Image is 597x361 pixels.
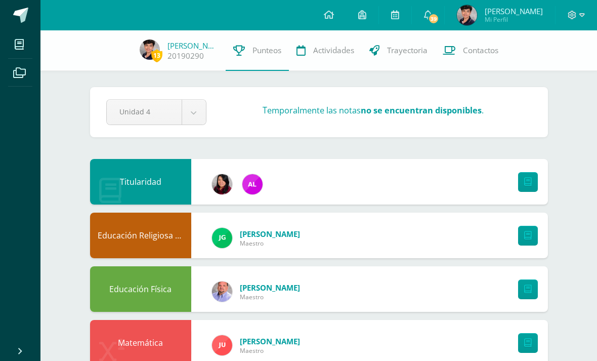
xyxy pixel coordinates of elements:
span: [PERSON_NAME] [485,6,543,16]
strong: no se encuentran disponibles [361,105,482,116]
span: Maestro [240,239,300,248]
h3: Temporalmente las notas . [263,105,484,116]
div: Educación Religiosa Escolar [90,213,191,258]
span: 39 [428,13,439,24]
span: [PERSON_NAME] [240,336,300,346]
span: 13 [151,49,162,62]
img: 7f2ce0d7bb36e26627634b2080c442f5.png [140,39,160,60]
img: 374004a528457e5f7e22f410c4f3e63e.png [212,174,232,194]
span: Contactos [463,45,498,56]
a: Punteos [226,30,289,71]
span: Mi Perfil [485,15,543,24]
a: 20190290 [167,51,204,61]
img: 7f2ce0d7bb36e26627634b2080c442f5.png [457,5,477,25]
div: Titularidad [90,159,191,205]
span: Maestro [240,346,300,355]
span: [PERSON_NAME] [240,229,300,239]
a: Trayectoria [362,30,435,71]
img: 6c58b5a751619099581147680274b29f.png [212,282,232,302]
span: Unidad 4 [119,100,169,124]
img: b5613e1a4347ac065b47e806e9a54e9c.png [212,335,232,355]
img: 775a36a8e1830c9c46756a1d4adc11d7.png [242,174,263,194]
span: [PERSON_NAME] [240,283,300,293]
img: 3da61d9b1d2c0c7b8f7e89c78bbce001.png [212,228,232,248]
a: Unidad 4 [107,100,206,125]
span: Actividades [313,45,354,56]
span: Trayectoria [387,45,428,56]
a: Contactos [435,30,506,71]
span: Maestro [240,293,300,301]
a: [PERSON_NAME] [167,41,218,51]
a: Actividades [289,30,362,71]
span: Punteos [252,45,281,56]
div: Educación Física [90,266,191,312]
